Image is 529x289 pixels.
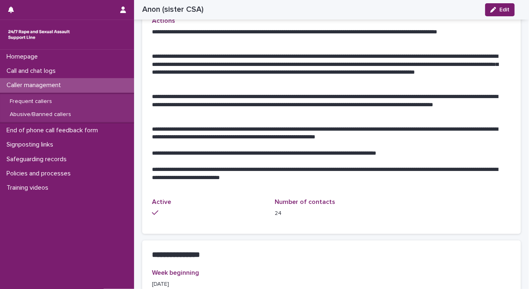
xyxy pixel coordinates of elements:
[3,98,59,105] p: Frequent callers
[3,184,55,192] p: Training videos
[275,209,388,218] p: 24
[3,170,77,177] p: Policies and processes
[3,155,73,163] p: Safeguarding records
[7,26,72,43] img: rhQMoQhaT3yELyF149Cw
[3,53,44,61] p: Homepage
[152,18,175,24] span: Actions
[3,67,62,75] p: Call and chat logs
[499,7,509,13] span: Edit
[275,199,336,205] span: Number of contacts
[485,3,515,16] button: Edit
[3,81,67,89] p: Caller management
[152,270,199,276] span: Week beginning
[152,199,171,205] span: Active
[152,280,265,289] p: [DATE]
[3,127,104,134] p: End of phone call feedback form
[3,111,78,118] p: Abusive/Banned callers
[142,5,204,14] h2: Anon (sister CSA)
[3,141,60,149] p: Signposting links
